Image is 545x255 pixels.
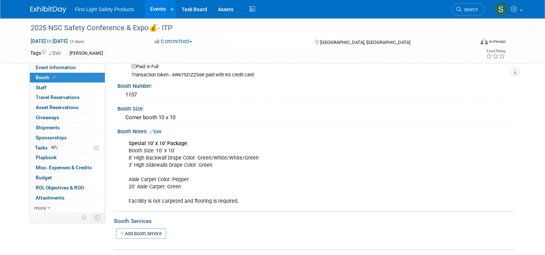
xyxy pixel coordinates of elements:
[30,73,105,82] a: Booth
[30,93,105,102] a: Travel Reservations
[30,203,105,213] a: more
[36,94,80,100] span: Travel Reservations
[30,49,61,58] td: Tags
[30,143,105,153] a: Tasks40%
[49,51,61,56] a: Edit
[36,135,67,140] span: Sponsorships
[36,85,46,90] span: Staff
[36,175,52,180] span: Budget
[36,165,92,170] span: Misc. Expenses & Credits
[117,103,515,112] div: Booth Size:
[30,173,105,183] a: Budget
[36,195,64,201] span: Attachments
[129,140,188,147] b: Special 10' x 10' Package:
[486,49,505,53] div: Event Rating
[124,137,438,209] div: Booth Size: 10' x 10' 8' High Backwall Drape Color: Green/White/White/Green 3' High Sidewalls Dra...
[30,38,68,44] span: [DATE] [DATE]
[36,185,84,191] span: ROI, Objectives & ROO
[489,39,506,44] div: In-Person
[49,145,59,150] span: 40%
[30,163,105,173] a: Misc. Expenses & Credits
[131,72,509,78] div: Transaction token - 6W675ZIZZS6K paid with KS credit card
[481,39,488,44] img: Format-Inperson.png
[30,133,105,143] a: Sponsorships
[36,64,76,70] span: Event Information
[117,126,515,135] div: Booth Notes:
[30,153,105,162] a: Playbook
[28,22,465,35] div: 2025 NSC Safety Conference & Expo💰- ITP
[36,155,57,160] span: Playbook
[123,112,509,123] div: Corner booth 10 x 10
[117,81,515,90] div: Booth Number:
[30,183,105,193] a: ROI, Objectives & ROO
[46,38,53,44] span: to
[78,213,90,222] td: Personalize Event Tab Strip
[30,123,105,133] a: Shipments
[69,39,84,44] span: (3 days)
[461,7,478,12] span: Search
[131,63,509,70] div: Paid in Full
[123,89,509,100] div: 1157
[452,3,485,16] a: Search
[90,213,105,222] td: Toggle Event Tabs
[114,217,515,225] div: Booth Services
[320,40,410,45] span: [GEOGRAPHIC_DATA], [GEOGRAPHIC_DATA]
[30,6,66,13] img: ExhibitDay
[67,50,105,57] div: [PERSON_NAME]
[494,3,508,16] img: Steph Willemsen
[36,75,58,80] span: Booth
[116,228,166,239] a: Add Booth Service
[149,129,161,134] a: Edit
[30,193,105,203] a: Attachments
[34,205,46,211] span: more
[53,75,56,79] i: Booth reservation complete
[75,6,134,12] span: First Light Safety Products
[30,103,105,112] a: Asset Reservations
[36,104,79,110] span: Asset Reservations
[36,115,59,120] span: Giveaways
[30,113,105,122] a: Giveaways
[152,38,195,45] button: Committed
[30,63,105,72] a: Event Information
[30,83,105,93] a: Staff
[435,37,506,48] div: Event Format
[36,125,60,130] span: Shipments
[35,145,59,151] span: Tasks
